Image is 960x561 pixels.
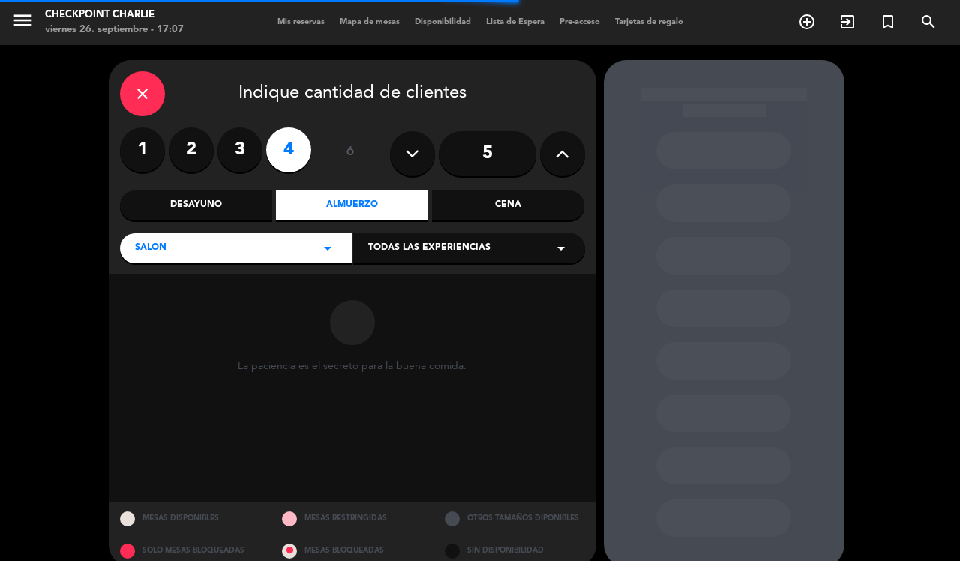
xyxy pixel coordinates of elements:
[326,127,375,180] div: ó
[270,18,332,26] span: Mis reservas
[607,18,691,26] span: Tarjetas de regalo
[478,18,552,26] span: Lista de Espera
[120,190,272,220] div: Desayuno
[433,502,596,535] div: OTROS TAMAÑOS DIPONIBLES
[838,13,856,31] i: exit_to_app
[109,502,271,535] div: MESAS DISPONIBLES
[332,18,407,26] span: Mapa de mesas
[266,127,311,172] label: 4
[919,13,937,31] i: search
[217,127,262,172] label: 3
[552,18,607,26] span: Pre-acceso
[45,7,184,22] div: Checkpoint Charlie
[368,241,490,256] span: Todas las experiencias
[271,502,433,535] div: MESAS RESTRINGIDAS
[798,13,816,31] i: add_circle_outline
[407,18,478,26] span: Disponibilidad
[276,190,428,220] div: Almuerzo
[133,85,151,103] i: close
[11,9,34,31] i: menu
[120,127,165,172] label: 1
[319,239,337,257] i: arrow_drop_down
[120,71,585,116] div: Indique cantidad de clientes
[552,239,570,257] i: arrow_drop_down
[135,241,166,256] span: SALON
[879,13,897,31] i: turned_in_not
[45,22,184,37] div: viernes 26. septiembre - 17:07
[432,190,584,220] div: Cena
[238,360,466,373] div: La paciencia es el secreto para la buena comida.
[11,9,34,37] button: menu
[169,127,214,172] label: 2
